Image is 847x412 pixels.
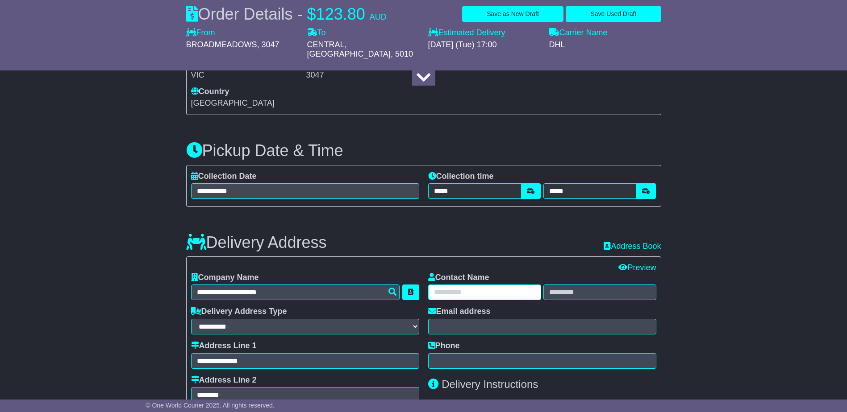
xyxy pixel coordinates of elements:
[604,242,661,251] a: Address Book
[428,28,540,38] label: Estimated Delivery
[549,28,608,38] label: Carrier Name
[428,341,460,351] label: Phone
[307,5,316,23] span: $
[191,307,287,317] label: Delivery Address Type
[618,263,656,272] a: Preview
[462,6,563,22] button: Save as New Draft
[186,28,215,38] label: From
[566,6,661,22] button: Save Used Draft
[186,234,327,251] h3: Delivery Address
[391,49,413,58] span: , 5010
[191,172,257,181] label: Collection Date
[191,70,304,80] div: VIC
[257,40,280,49] span: , 3047
[428,273,489,283] label: Contact Name
[191,341,257,351] label: Address Line 1
[191,273,259,283] label: Company Name
[428,172,494,181] label: Collection time
[428,307,491,317] label: Email address
[186,4,387,24] div: Order Details -
[186,40,257,49] span: BROADMEADOWS
[316,5,365,23] span: 123.80
[186,142,661,160] h3: Pickup Date & Time
[442,378,538,390] span: Delivery Instructions
[146,402,275,409] span: © One World Courier 2025. All rights reserved.
[549,40,661,50] div: DHL
[191,87,229,97] label: Country
[191,99,275,107] span: [GEOGRAPHIC_DATA]
[307,40,391,59] span: CENTRAL, [GEOGRAPHIC_DATA]
[428,40,540,50] div: [DATE] (Tue) 17:00
[191,375,257,385] label: Address Line 2
[370,12,387,21] span: AUD
[307,28,326,38] label: To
